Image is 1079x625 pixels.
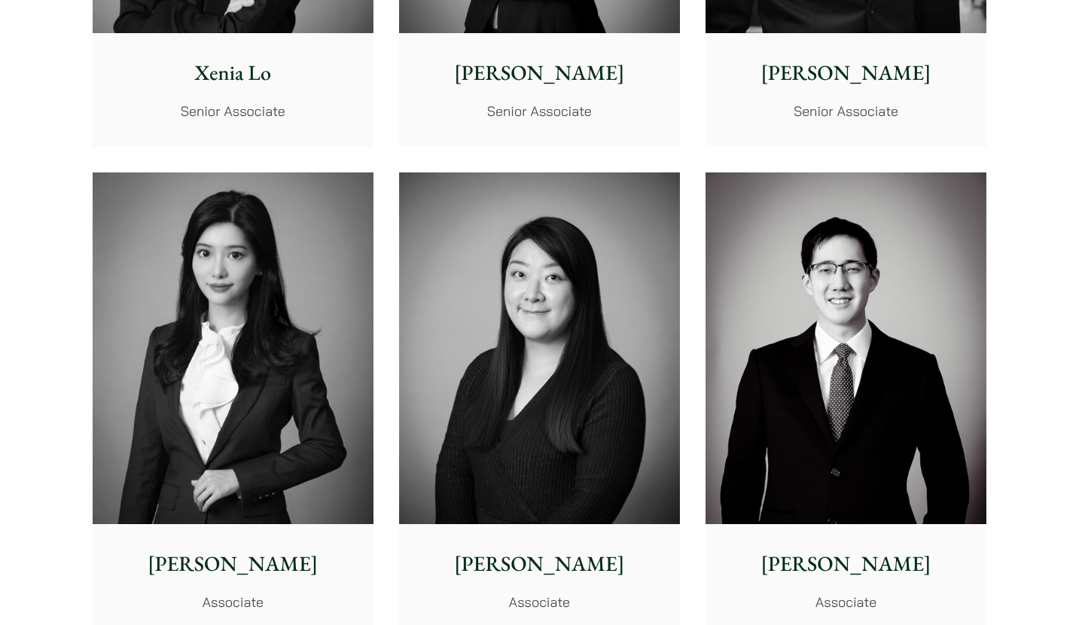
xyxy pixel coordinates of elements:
[105,101,361,121] p: Senior Associate
[93,172,373,524] img: Florence Yan photo
[718,57,974,89] p: [PERSON_NAME]
[718,548,974,580] p: [PERSON_NAME]
[718,101,974,121] p: Senior Associate
[411,548,668,580] p: [PERSON_NAME]
[411,57,668,89] p: [PERSON_NAME]
[411,592,668,612] p: Associate
[105,57,361,89] p: Xenia Lo
[718,592,974,612] p: Associate
[411,101,668,121] p: Senior Associate
[105,548,361,580] p: [PERSON_NAME]
[105,592,361,612] p: Associate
